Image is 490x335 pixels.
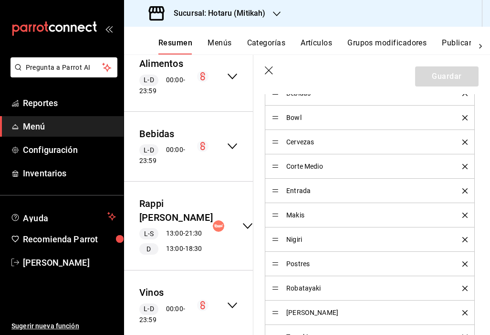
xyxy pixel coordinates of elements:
button: Resumen [158,38,192,54]
button: Rappi [PERSON_NAME] [139,197,213,224]
span: Sugerir nueva función [11,321,116,331]
span: Reportes [23,97,116,109]
span: Recomienda Parrot [23,233,116,246]
button: delete [456,286,468,291]
span: Configuración [23,143,116,156]
div: collapse-menu-row [124,49,253,104]
span: Cervezas [286,139,448,145]
div: navigation tabs [158,38,471,54]
span: Bebidas [286,90,448,97]
button: delete [456,164,468,169]
div: 13:00 - 21:30 [139,228,213,239]
span: Robatayaki [286,285,448,292]
button: delete [456,140,468,145]
button: Bebidas [139,127,175,141]
span: D [143,244,155,254]
span: L-D [140,304,157,314]
span: Ayuda [23,211,104,222]
span: L-S [140,229,157,239]
span: [PERSON_NAME] [286,309,448,316]
button: delete [456,237,468,242]
button: Alimentos [139,57,183,71]
button: delete [456,115,468,120]
span: Bowl [286,114,448,121]
span: Pregunta a Parrot AI [26,63,103,73]
button: Menús [208,38,231,54]
button: Publicar [442,38,471,54]
button: delete [456,213,468,218]
span: L-D [140,145,157,155]
div: collapse-menu-row [124,119,253,174]
h3: Sucursal: Hotaru (Mitikah) [166,8,265,19]
span: Nigiri [286,236,448,243]
button: open_drawer_menu [105,25,113,32]
button: Vinos [139,286,164,300]
div: 00:00 - 23:59 [139,75,197,96]
button: delete [456,310,468,315]
div: 00:00 - 23:59 [139,303,197,325]
div: collapse-menu-row [124,189,253,262]
button: Pregunta a Parrot AI [10,57,117,77]
span: [PERSON_NAME] [23,256,116,269]
span: Postres [286,260,448,267]
button: delete [456,261,468,267]
button: delete [456,188,468,194]
button: Categorías [247,38,286,54]
div: 00:00 - 23:59 [139,144,197,166]
button: Grupos modificadores [347,38,427,54]
button: Artículos [301,38,332,54]
span: Menú [23,120,116,133]
span: Entrada [286,187,448,194]
span: Corte Medio [286,163,448,170]
div: collapse-menu-row [124,278,253,333]
div: 13:00 - 18:30 [139,243,213,255]
span: L-D [140,75,157,85]
span: Makis [286,212,448,218]
span: Inventarios [23,167,116,180]
a: Pregunta a Parrot AI [7,69,117,79]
